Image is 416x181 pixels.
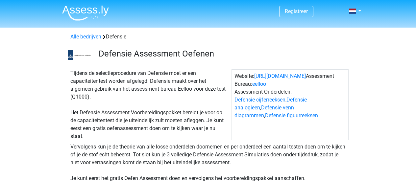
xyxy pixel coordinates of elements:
a: Defensie figuurreeksen [265,112,318,119]
a: Defensie analogieen [234,97,307,111]
div: Defensie [68,33,349,41]
div: Tijdens de selectieprocedure van Defensie moet er een capaciteitentest worden afgelegd. Defensie ... [68,69,232,140]
img: Assessly [62,5,109,21]
a: Defensie venn diagrammen [234,104,294,119]
a: Defensie cijferreeksen [234,97,285,103]
a: [URL][DOMAIN_NAME] [254,73,306,79]
a: Registreer [285,8,308,14]
a: eelloo [252,81,266,87]
div: Website: Assessment Bureau: Assessment Onderdelen: , , , [232,69,349,140]
h3: Defensie Assessment Oefenen [99,49,344,59]
a: Alle bedrijven [70,34,101,40]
